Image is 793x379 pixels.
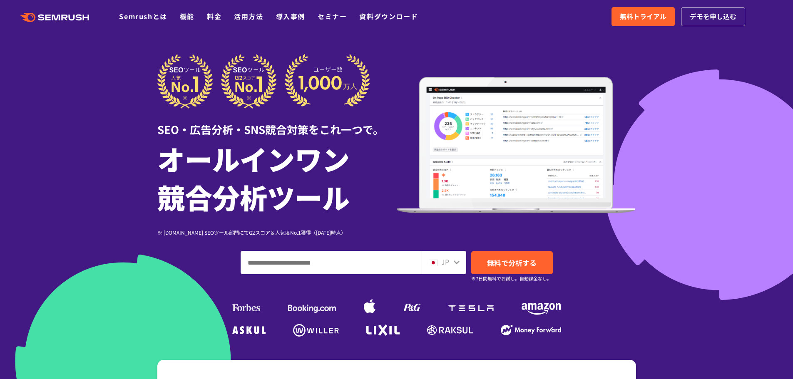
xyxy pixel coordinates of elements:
a: セミナー [318,11,347,21]
a: 導入事例 [276,11,305,21]
span: 無料で分析する [487,258,537,268]
span: JP [441,257,449,267]
a: 機能 [180,11,194,21]
a: 無料で分析する [471,251,553,274]
a: デモを申し込む [681,7,745,26]
small: ※7日間無料でお試し。自動課金なし。 [471,275,552,282]
div: SEO・広告分析・SNS競合対策をこれ一つで。 [157,109,397,137]
h1: オールインワン 競合分析ツール [157,139,397,216]
a: 活用方法 [234,11,263,21]
a: Semrushとは [119,11,167,21]
span: デモを申し込む [690,11,736,22]
a: 資料ダウンロード [359,11,418,21]
span: 無料トライアル [620,11,666,22]
input: ドメイン、キーワードまたはURLを入力してください [241,251,421,274]
a: 無料トライアル [612,7,675,26]
a: 料金 [207,11,221,21]
div: ※ [DOMAIN_NAME] SEOツール部門にてG2スコア＆人気度No.1獲得（[DATE]時点） [157,228,397,236]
